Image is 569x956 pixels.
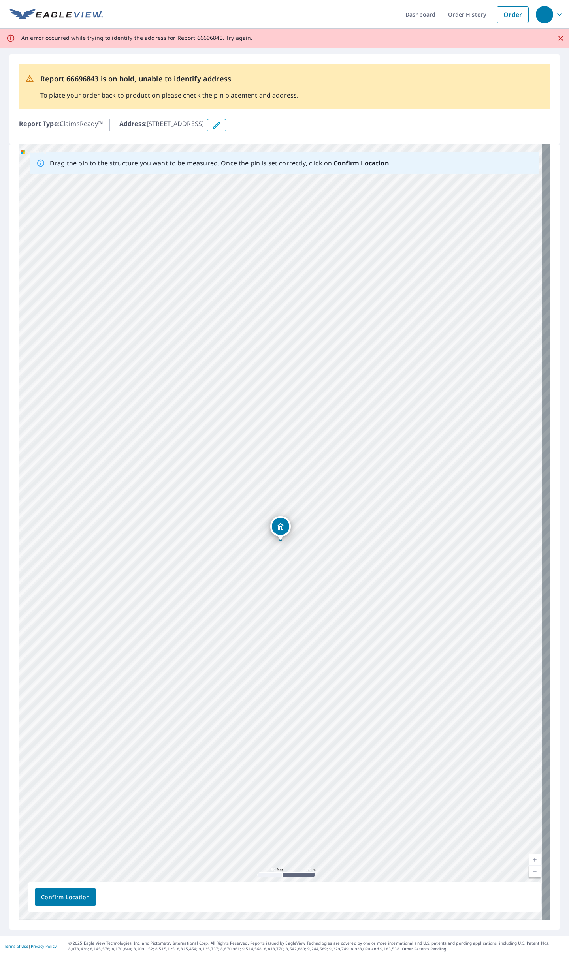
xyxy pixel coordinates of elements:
p: : ClaimsReady™ [19,119,103,131]
a: Terms of Use [4,943,28,949]
button: Close [556,33,566,43]
p: © 2025 Eagle View Technologies, Inc. and Pictometry International Corp. All Rights Reserved. Repo... [68,940,565,952]
span: Confirm Location [41,892,90,902]
a: Privacy Policy [31,943,57,949]
p: An error occurred while trying to identify the address for Report 66696843. Try again. [21,34,252,41]
p: To place your order back to production please check the pin placement and address. [40,90,298,100]
a: Current Level 19, Zoom Out [529,866,541,877]
b: Confirm Location [333,159,388,167]
p: Report 66696843 is on hold, unable to identify address [40,73,298,84]
div: Dropped pin, building 1, Residential property, 3219 Bond St Ramah, NM 87321 [270,516,291,541]
a: Order [497,6,529,23]
img: EV Logo [9,9,103,21]
b: Address [119,119,145,128]
p: Drag the pin to the structure you want to be measured. Once the pin is set correctly, click on [50,158,389,168]
button: Confirm Location [35,888,96,906]
p: : [STREET_ADDRESS] [119,119,204,131]
b: Report Type [19,119,58,128]
p: | [4,944,57,948]
a: Current Level 19, Zoom In [529,854,541,866]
